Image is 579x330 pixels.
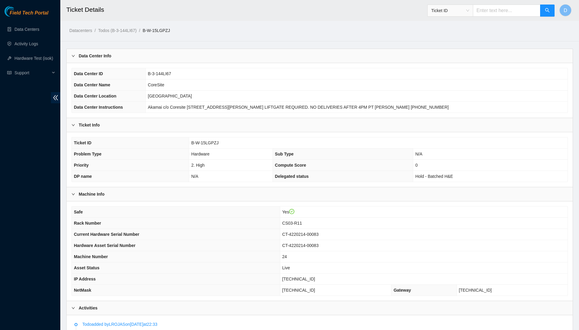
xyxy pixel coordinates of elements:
span: 0 [415,163,418,168]
span: D [564,7,567,14]
input: Enter text here... [473,5,540,17]
a: Hardware Test (isok) [14,56,53,61]
a: Akamai TechnologiesField Tech Portal [5,11,48,19]
span: DP name [74,174,92,179]
b: Activities [79,305,97,311]
a: Todos (B-3-144LI67) [98,28,137,33]
span: Delegated status [275,174,309,179]
span: check-circle [289,209,295,214]
span: Data Center Name [74,82,110,87]
span: IP Address [74,277,96,281]
span: Support [14,67,50,79]
img: Akamai Technologies [5,6,30,17]
b: Data Center Info [79,53,111,59]
span: 2. High [191,163,204,168]
span: [TECHNICAL_ID] [282,288,315,293]
span: Yes [282,210,294,214]
span: CoreSite [148,82,164,87]
span: B-W-15LGPZJ [191,140,219,145]
button: search [540,5,555,17]
span: Hardware Asset Serial Number [74,243,135,248]
span: Compute Score [275,163,306,168]
span: [TECHNICAL_ID] [282,277,315,281]
span: [TECHNICAL_ID] [459,288,492,293]
span: Priority [74,163,89,168]
span: Problem Type [74,152,102,156]
span: right [71,123,75,127]
span: [GEOGRAPHIC_DATA] [148,94,192,98]
span: B-3-144LI67 [148,71,171,76]
a: Datacenters [69,28,92,33]
span: read [7,71,11,75]
span: Sub Type [275,152,294,156]
span: Safe [74,210,83,214]
a: Data Centers [14,27,39,32]
span: / [94,28,96,33]
span: Akamai c/o Coresite [STREET_ADDRESS][PERSON_NAME] LIFTGATE REQUIRED. NO DELIVERIES AFTER 4PM PT [... [148,105,449,110]
span: right [71,306,75,310]
span: Machine Number [74,254,108,259]
span: Data Center Location [74,94,116,98]
span: Asset Status [74,265,100,270]
span: Rack Number [74,221,101,226]
span: Hold - Batched H&E [415,174,453,179]
button: D [559,4,571,16]
div: Data Center Info [67,49,573,63]
a: B-W-15LGPZJ [143,28,170,33]
span: Ticket ID [431,6,469,15]
b: Machine Info [79,191,105,197]
b: Ticket Info [79,122,100,128]
span: N/A [191,174,198,179]
span: CS03-R11 [282,221,302,226]
span: right [71,192,75,196]
span: Gateway [394,288,411,293]
span: right [71,54,75,58]
span: / [139,28,140,33]
span: Ticket ID [74,140,91,145]
span: Data Center Instructions [74,105,123,110]
span: double-left [51,92,60,103]
span: search [545,8,550,14]
div: Machine Info [67,187,573,201]
span: NetMask [74,288,91,293]
div: Activities [67,301,573,315]
span: Current Hardware Serial Number [74,232,139,237]
span: Field Tech Portal [10,10,48,16]
span: Live [282,265,290,270]
span: 24 [282,254,287,259]
p: Todo added by LROJAS on [DATE] at 22:33 [82,321,565,328]
span: CT-4220214-00083 [282,243,319,248]
span: Data Center ID [74,71,103,76]
a: Activity Logs [14,41,38,46]
div: Ticket Info [67,118,573,132]
span: Hardware [191,152,210,156]
span: N/A [415,152,422,156]
span: CT-4220214-00083 [282,232,319,237]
